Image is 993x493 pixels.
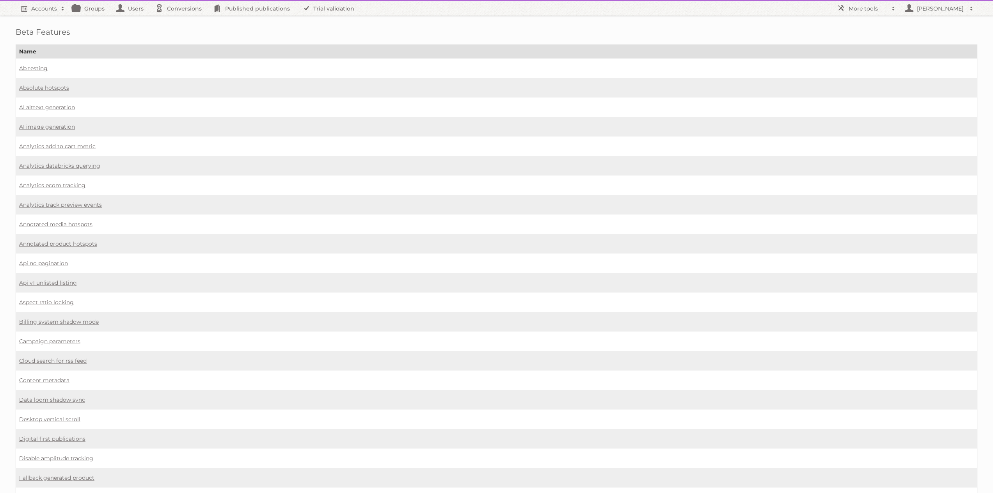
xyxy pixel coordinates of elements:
[19,435,85,442] a: Digital first publications
[19,474,94,481] a: Fallback generated product
[298,1,362,16] a: Trial validation
[19,455,93,462] a: Disable amplitude tracking
[19,416,80,423] a: Desktop vertical scroll
[899,1,977,16] a: [PERSON_NAME]
[19,338,80,345] a: Campaign parameters
[19,396,85,403] a: Data loom shadow sync
[19,201,102,208] a: Analytics track preview events
[19,221,92,228] a: Annotated media hotspots
[19,377,69,384] a: Content metadata
[31,5,57,12] h2: Accounts
[69,1,112,16] a: Groups
[19,65,48,72] a: Ab testing
[19,84,69,91] a: Absolute hotspots
[16,45,977,59] th: Name
[19,104,75,111] a: AI alttext generation
[19,240,97,247] a: Annotated product hotspots
[16,27,977,37] h1: Beta Features
[19,299,74,306] a: Aspect ratio locking
[19,143,96,150] a: Analytics add to cart metric
[19,162,100,169] a: Analytics databricks querying
[151,1,210,16] a: Conversions
[915,5,966,12] h2: [PERSON_NAME]
[833,1,899,16] a: More tools
[19,123,75,130] a: AI image generation
[849,5,888,12] h2: More tools
[112,1,151,16] a: Users
[19,357,87,364] a: Cloud search for rss feed
[19,260,68,267] a: Api no pagination
[19,279,77,286] a: Api v1 unlisted listing
[19,182,85,189] a: Analytics ecom tracking
[16,1,69,16] a: Accounts
[19,318,99,325] a: Billing system shadow mode
[210,1,298,16] a: Published publications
